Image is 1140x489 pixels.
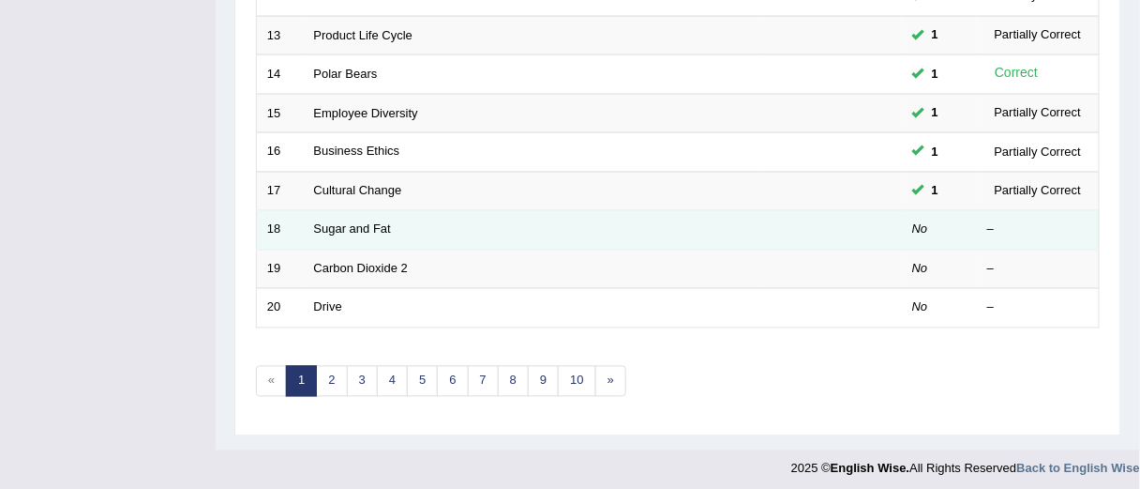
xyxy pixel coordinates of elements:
div: – [987,299,1088,317]
div: Partially Correct [987,143,1088,162]
span: You cannot take this question anymore [924,143,946,162]
a: 4 [377,366,408,397]
div: Partially Correct [987,181,1088,201]
td: 14 [257,55,304,95]
a: 10 [558,366,595,397]
a: Business Ethics [314,145,400,159]
a: 9 [528,366,559,397]
a: Cultural Change [314,184,402,198]
span: You cannot take this question anymore [924,181,946,201]
a: 2 [316,366,347,397]
a: 1 [286,366,317,397]
a: » [595,366,626,397]
div: Partially Correct [987,103,1088,123]
div: Partially Correct [987,25,1088,45]
div: – [987,261,1088,279]
a: Back to English Wise [1017,462,1140,476]
span: You cannot take this question anymore [924,25,946,45]
a: Sugar and Fat [314,222,391,237]
td: 17 [257,172,304,211]
a: 5 [407,366,438,397]
div: – [987,222,1088,239]
td: 15 [257,94,304,133]
a: 7 [468,366,499,397]
div: Correct [987,63,1046,84]
td: 20 [257,289,304,329]
span: « [256,366,287,397]
a: 8 [498,366,529,397]
a: Polar Bears [314,67,378,81]
a: Employee Diversity [314,106,418,120]
td: 16 [257,133,304,173]
a: 6 [437,366,468,397]
td: 18 [257,211,304,251]
em: No [912,222,928,237]
a: 3 [347,366,378,397]
em: No [912,300,928,314]
span: You cannot take this question anymore [924,65,946,84]
a: Drive [314,300,342,314]
td: 13 [257,16,304,55]
em: No [912,262,928,276]
span: You cannot take this question anymore [924,103,946,123]
td: 19 [257,250,304,289]
div: 2025 © All Rights Reserved [791,451,1140,478]
strong: English Wise. [831,462,909,476]
a: Carbon Dioxide 2 [314,262,408,276]
a: Product Life Cycle [314,28,413,42]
